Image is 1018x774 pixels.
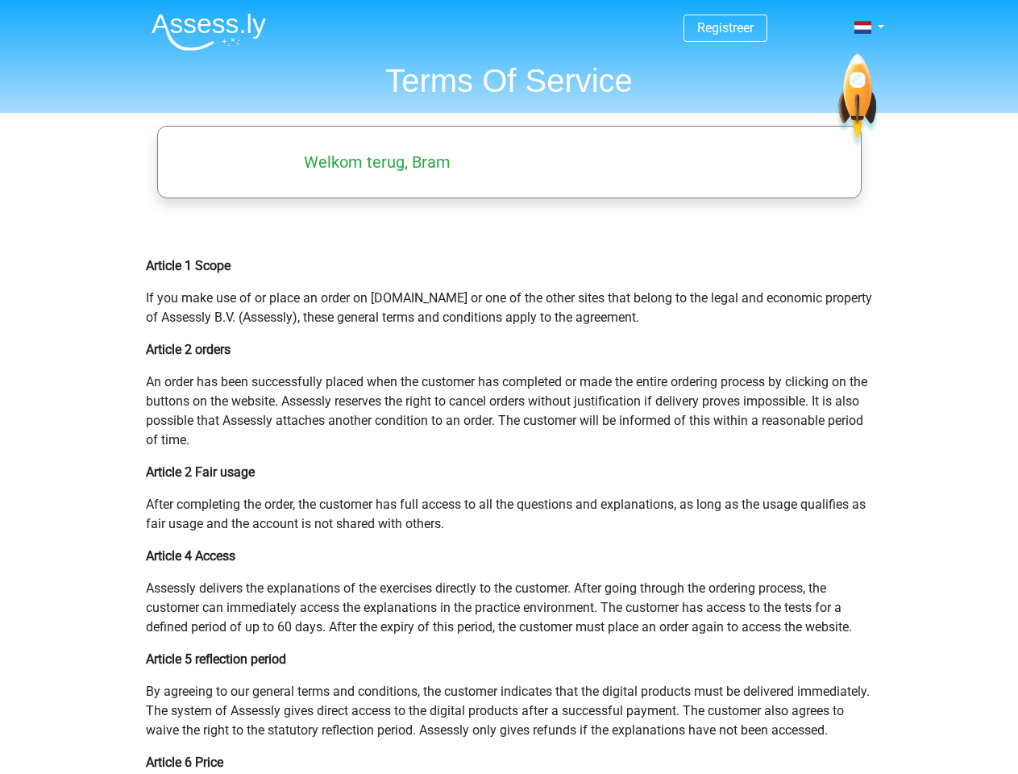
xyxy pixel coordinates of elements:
[146,755,223,770] b: Article 6 Price
[146,548,235,564] b: Article 4 Access
[146,651,286,667] b: Article 5 reflection period
[146,579,873,637] p: Assessly delivers the explanations of the exercises directly to the customer. After going through...
[146,464,255,480] b: Article 2 Fair usage
[835,54,879,148] img: spaceship.7d73109d6933.svg
[146,682,873,740] p: By agreeing to our general terms and conditions, the customer indicates that the digital products...
[152,13,266,51] img: Assessly
[146,289,873,327] p: If you make use of or place an order on [DOMAIN_NAME] or one of the other sites that belong to th...
[697,20,754,35] a: Registreer
[146,372,873,450] p: An order has been successfully placed when the customer has completed or made the entire ordering...
[146,342,231,357] b: Article 2 orders
[146,495,873,534] p: After completing the order, the customer has full access to all the questions and explanations, a...
[177,152,577,172] h5: Welkom terug, Bram
[146,258,231,273] b: Article 1 Scope
[139,61,880,100] h1: Terms Of Service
